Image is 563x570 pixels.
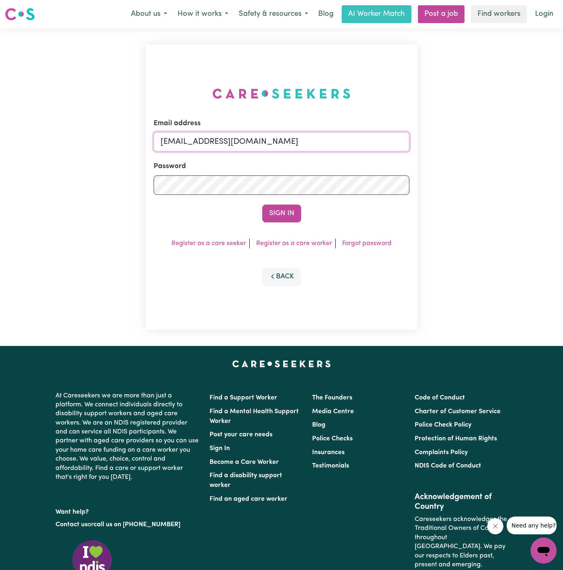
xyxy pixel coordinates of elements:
h2: Acknowledgement of Country [415,492,507,512]
a: Careseekers home page [232,361,331,367]
a: Complaints Policy [415,449,468,456]
a: Find a disability support worker [210,472,282,489]
a: Find a Support Worker [210,395,277,401]
a: Contact us [56,521,88,528]
a: Charter of Customer Service [415,408,501,415]
button: About us [126,6,172,23]
p: or [56,517,200,532]
a: Find a Mental Health Support Worker [210,408,299,425]
a: Register as a care seeker [171,240,246,247]
img: Careseekers logo [5,7,35,21]
a: Post your care needs [210,431,272,438]
button: Back [262,268,301,286]
iframe: Message from company [507,517,557,534]
a: Police Checks [312,436,353,442]
a: Blog [312,422,325,428]
a: Police Check Policy [415,422,471,428]
a: Sign In [210,445,230,452]
a: Protection of Human Rights [415,436,497,442]
label: Password [154,161,186,172]
button: Safety & resources [233,6,313,23]
a: Insurances [312,449,345,456]
a: Post a job [418,5,465,23]
a: Forgot password [342,240,392,247]
button: Sign In [262,205,301,222]
a: Become a Care Worker [210,459,279,465]
a: Blog [313,5,338,23]
a: NDIS Code of Conduct [415,463,481,469]
input: Email address [154,132,409,152]
label: Email address [154,118,201,129]
iframe: Close message [487,518,503,534]
a: Register as a care worker [256,240,332,247]
a: Careseekers logo [5,5,35,23]
p: Want help? [56,504,200,517]
a: Media Centre [312,408,354,415]
a: Find workers [471,5,527,23]
a: Testimonials [312,463,349,469]
a: Code of Conduct [415,395,465,401]
p: At Careseekers we are more than just a platform. We connect individuals directly to disability su... [56,388,200,485]
iframe: Button to launch messaging window [531,538,557,564]
button: How it works [172,6,233,23]
a: AI Worker Match [342,5,411,23]
a: The Founders [312,395,352,401]
a: call us on [PHONE_NUMBER] [94,521,180,528]
a: Login [530,5,558,23]
a: Find an aged care worker [210,496,287,502]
